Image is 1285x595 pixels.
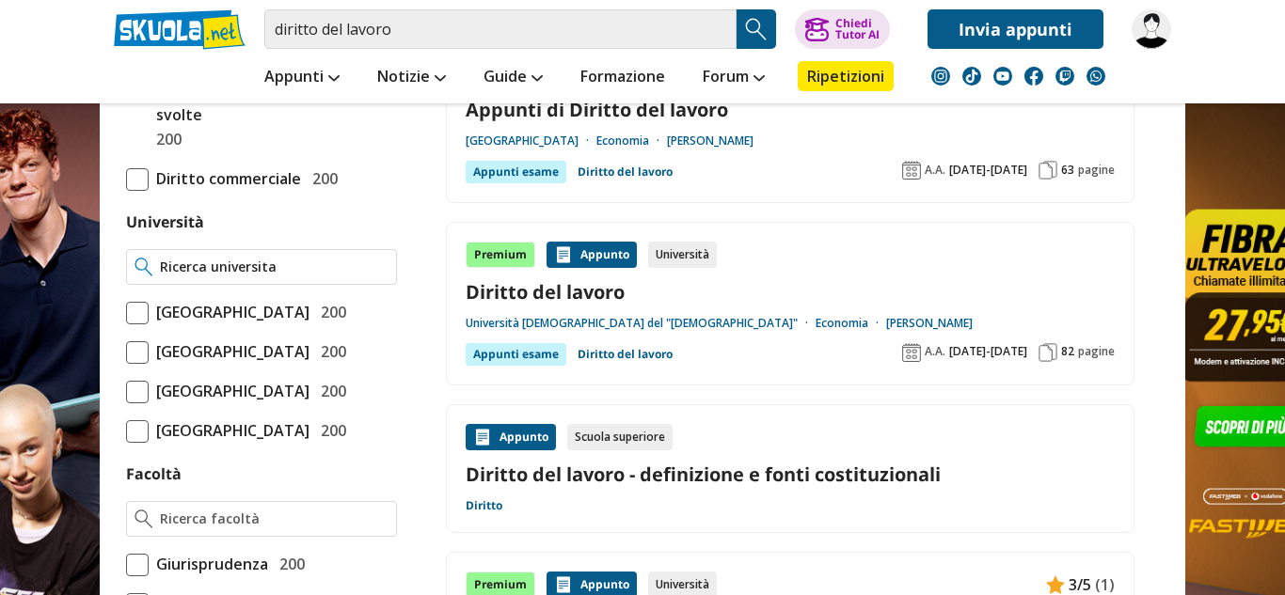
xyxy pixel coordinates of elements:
[1132,9,1171,49] img: simo6mand
[576,61,670,95] a: Formazione
[313,379,346,403] span: 200
[466,133,596,149] a: [GEOGRAPHIC_DATA]
[135,509,152,528] img: Ricerca facoltà
[925,344,945,359] span: A.A.
[149,300,309,324] span: [GEOGRAPHIC_DATA]
[1024,67,1043,86] img: facebook
[466,161,566,183] div: Appunti esame
[264,9,737,49] input: Cerca appunti, riassunti o versioni
[667,133,754,149] a: [PERSON_NAME]
[149,339,309,364] span: [GEOGRAPHIC_DATA]
[466,279,1115,305] a: Diritto del lavoro
[1039,343,1057,362] img: Pagine
[473,428,492,446] img: Appunti contenuto
[313,339,346,364] span: 200
[260,61,344,95] a: Appunti
[554,245,573,264] img: Appunti contenuto
[902,161,921,180] img: Anno accademico
[160,509,389,528] input: Ricerca facoltà
[742,15,770,43] img: Cerca appunti, riassunti o versioni
[993,67,1012,86] img: youtube
[149,552,268,576] span: Giurisprudenza
[1055,67,1074,86] img: twitch
[479,61,547,95] a: Guide
[149,379,309,403] span: [GEOGRAPHIC_DATA]
[1039,161,1057,180] img: Pagine
[1078,163,1115,178] span: pagine
[737,9,776,49] button: Search Button
[305,166,338,191] span: 200
[466,498,502,513] a: Diritto
[466,343,566,366] div: Appunti esame
[931,67,950,86] img: instagram
[1087,67,1105,86] img: WhatsApp
[554,575,573,594] img: Appunti contenuto
[126,463,182,484] label: Facoltà
[149,418,309,443] span: [GEOGRAPHIC_DATA]
[795,9,890,49] button: ChiediTutor AI
[135,258,152,276] img: Ricerca universita
[466,242,535,268] div: Premium
[886,316,973,331] a: [PERSON_NAME]
[925,163,945,178] span: A.A.
[160,258,389,276] input: Ricerca universita
[578,161,673,183] a: Diritto del lavoro
[1046,575,1065,594] img: Appunti contenuto
[313,418,346,443] span: 200
[962,67,981,86] img: tiktok
[567,424,673,450] div: Scuola superiore
[835,18,880,40] div: Chiedi Tutor AI
[648,242,717,268] div: Università
[373,61,451,95] a: Notizie
[149,127,182,151] span: 200
[928,9,1103,49] a: Invia appunti
[313,300,346,324] span: 200
[798,61,894,91] a: Ripetizioni
[698,61,769,95] a: Forum
[596,133,667,149] a: Economia
[902,343,921,362] img: Anno accademico
[466,424,556,450] div: Appunto
[272,552,305,576] span: 200
[466,316,816,331] a: Università [DEMOGRAPHIC_DATA] del "[DEMOGRAPHIC_DATA]"
[126,211,204,232] label: Università
[466,462,1115,487] a: Diritto del lavoro - definizione e fonti costituzionali
[1061,163,1074,178] span: 63
[149,166,301,191] span: Diritto commerciale
[816,316,886,331] a: Economia
[578,343,673,366] a: Diritto del lavoro
[1061,344,1074,359] span: 82
[547,242,637,268] div: Appunto
[1078,344,1115,359] span: pagine
[949,163,1027,178] span: [DATE]-[DATE]
[949,344,1027,359] span: [DATE]-[DATE]
[466,97,1115,122] a: Appunti di Diritto del lavoro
